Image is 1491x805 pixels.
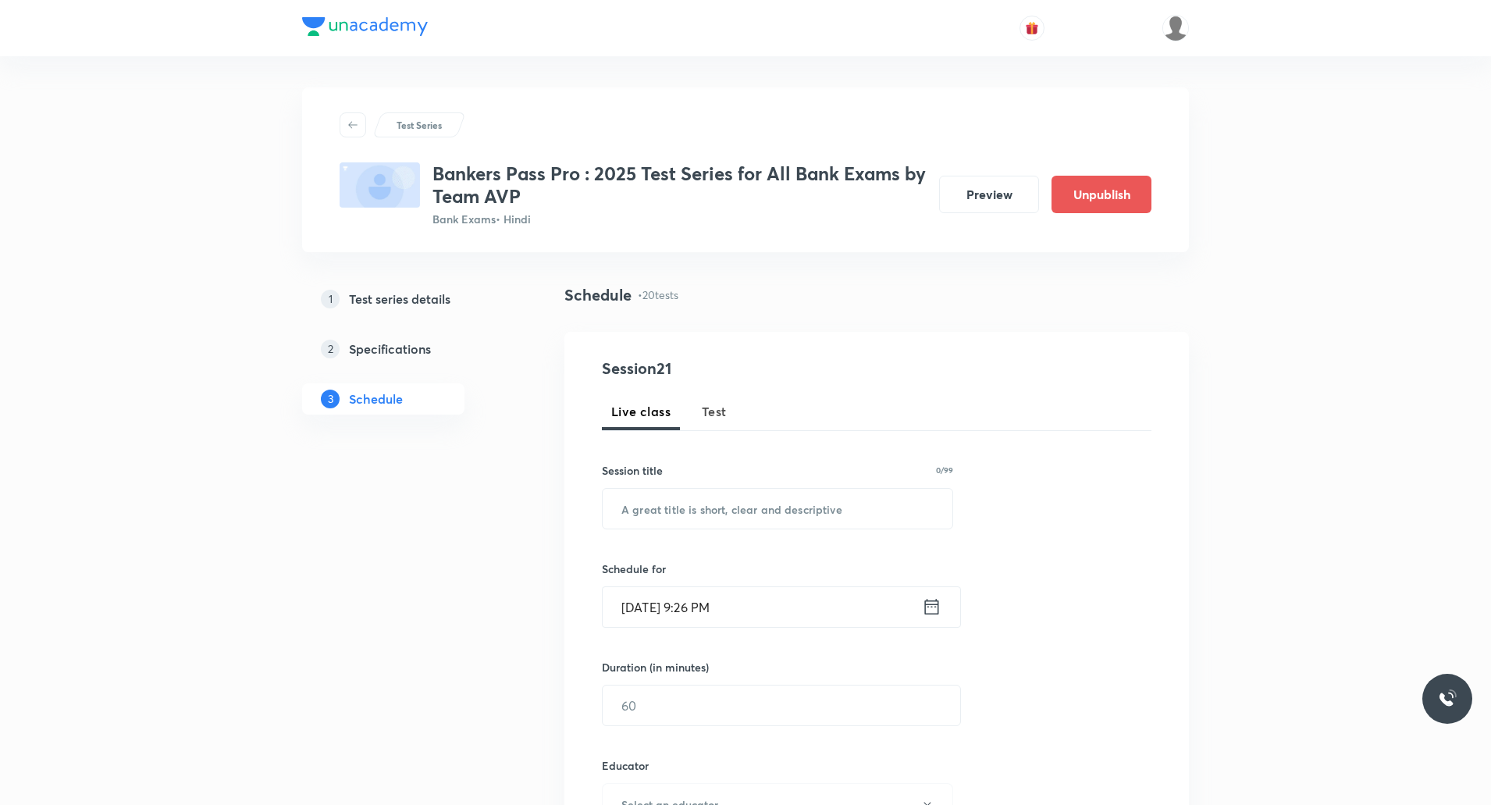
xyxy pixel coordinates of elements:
[349,340,431,358] h5: Specifications
[302,17,428,40] a: Company Logo
[702,402,727,421] span: Test
[321,390,340,408] p: 3
[432,211,927,227] p: Bank Exams • Hindi
[397,118,442,132] p: Test Series
[603,489,952,529] input: A great title is short, clear and descriptive
[602,462,663,479] h6: Session title
[936,466,953,474] p: 0/99
[1052,176,1151,213] button: Unpublish
[1438,689,1457,708] img: ttu
[340,162,420,208] img: fallback-thumbnail.png
[432,162,927,208] h3: Bankers Pass Pro : 2025 Test Series for All Bank Exams by Team AVP
[602,561,953,577] h6: Schedule for
[602,659,709,675] h6: Duration (in minutes)
[302,333,514,365] a: 2Specifications
[603,686,960,725] input: 60
[321,290,340,308] p: 1
[302,283,514,315] a: 1Test series details
[564,283,632,307] h4: Schedule
[602,357,887,380] h4: Session 21
[939,176,1039,213] button: Preview
[302,17,428,36] img: Company Logo
[1025,21,1039,35] img: avatar
[1162,15,1189,41] img: Piyush Mishra
[1020,16,1044,41] button: avatar
[349,290,450,308] h5: Test series details
[638,287,678,303] p: • 20 tests
[602,757,953,774] h6: Educator
[349,390,403,408] h5: Schedule
[611,402,671,421] span: Live class
[321,340,340,358] p: 2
